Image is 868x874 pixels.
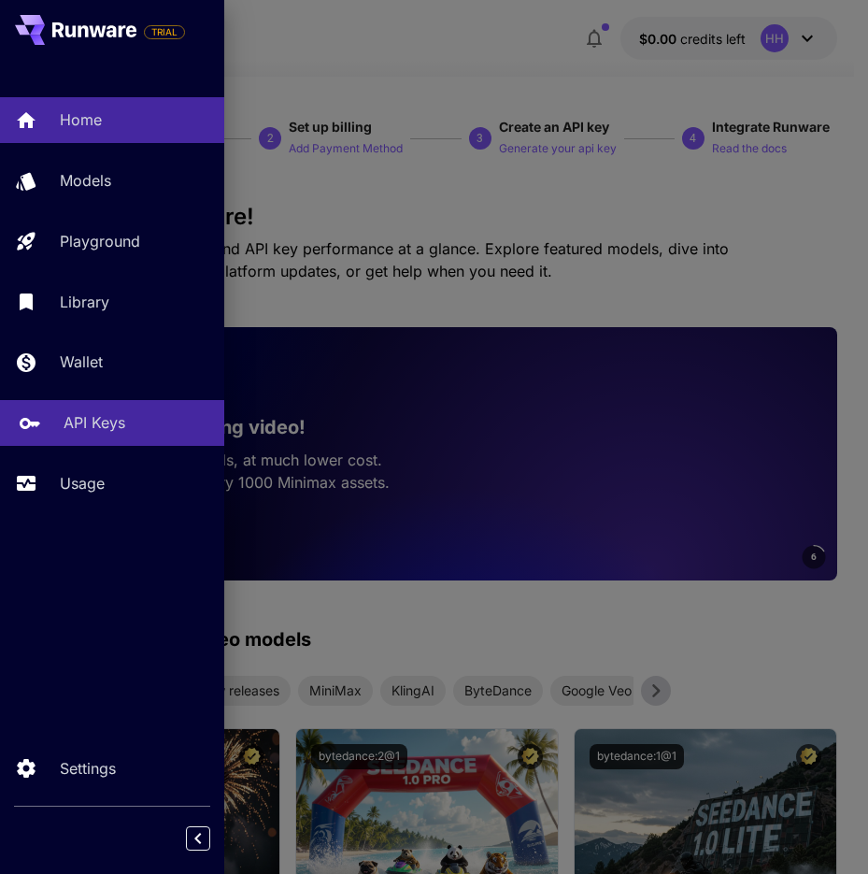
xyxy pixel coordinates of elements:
p: Library [60,291,109,313]
p: Models [60,169,111,192]
p: Wallet [60,351,103,373]
p: Home [60,108,102,131]
span: TRIAL [145,25,184,39]
div: Collapse sidebar [200,822,224,855]
button: Collapse sidebar [186,826,210,851]
p: Usage [60,472,105,494]
p: Settings [60,757,116,780]
p: API Keys [64,411,125,434]
span: Add your payment card to enable full platform functionality. [144,21,185,43]
p: Playground [60,230,140,252]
